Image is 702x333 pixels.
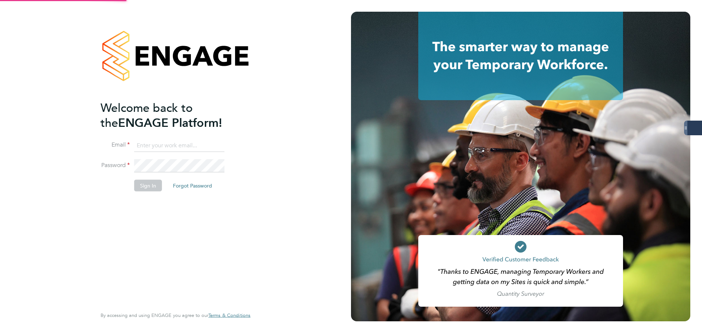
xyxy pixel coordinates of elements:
button: Forgot Password [167,180,218,192]
span: By accessing and using ENGAGE you agree to our [101,312,250,318]
a: Terms & Conditions [208,313,250,318]
span: Terms & Conditions [208,312,250,318]
label: Password [101,162,130,169]
label: Email [101,141,130,149]
button: Sign In [134,180,162,192]
h2: ENGAGE Platform! [101,100,243,130]
input: Enter your work email... [134,139,224,152]
span: Welcome back to the [101,101,193,130]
